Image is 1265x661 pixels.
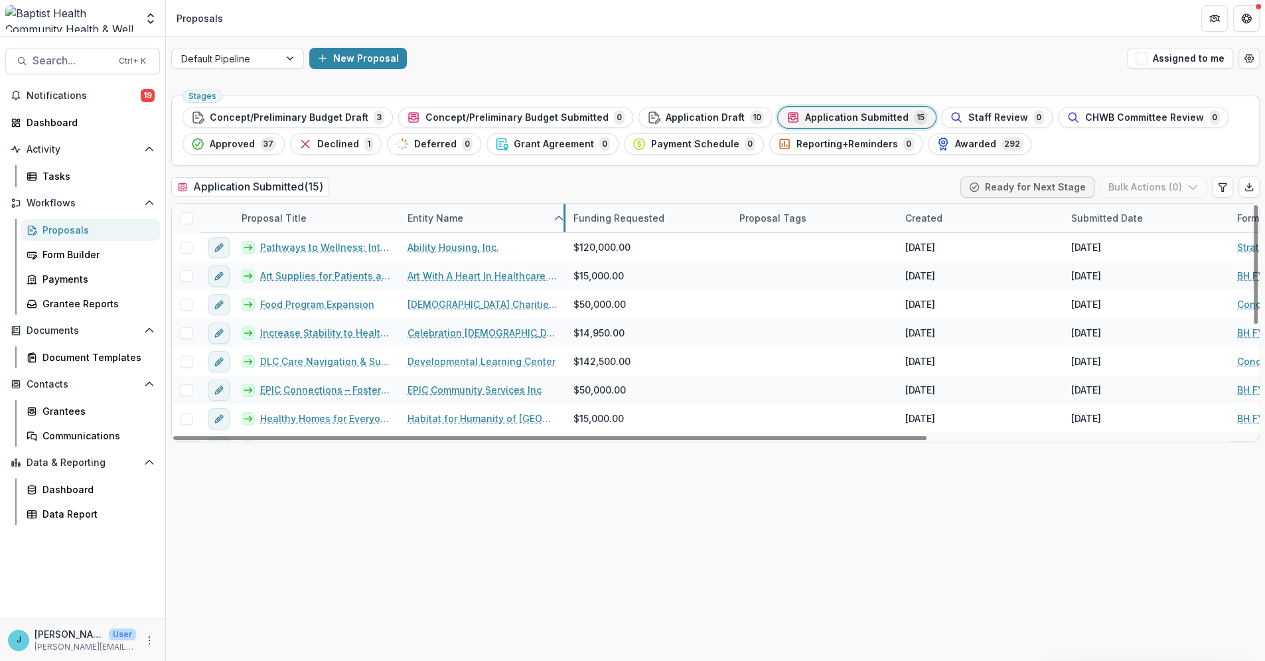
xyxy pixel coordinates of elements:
button: Bulk Actions (0) [1100,177,1207,198]
div: [DATE] [1071,297,1101,311]
div: Submitted Date [1063,204,1229,232]
div: [DATE] [1071,440,1101,454]
div: Grantee Reports [42,297,149,311]
span: $50,000.00 [573,297,626,311]
div: Jennifer [17,636,21,644]
span: Grant Agreement [514,139,594,150]
button: Open Documents [5,320,160,341]
div: [DATE] [905,354,935,368]
div: Proposal Tags [731,204,897,232]
span: 0 [1033,110,1044,125]
button: Concept/Preliminary Budget Submitted0 [398,107,633,128]
div: [DATE] [905,269,935,283]
span: Application Submitted [805,112,909,123]
div: [DATE] [1071,326,1101,340]
a: EPIC Community Services Inc [408,383,542,397]
span: 0 [599,137,610,151]
button: Open table manager [1238,48,1260,69]
a: [DEMOGRAPHIC_DATA] Charities Bureau, St. Augustine Regional Office [408,297,558,311]
div: Proposal Title [234,211,315,225]
button: Concept/Preliminary Budget Draft3 [183,107,393,128]
span: Concept/Preliminary Budget Draft [210,112,368,123]
a: Art Supplies for Patients and Families in Healthcare Environments Served by Art with a Heart in H... [260,269,392,283]
button: Approved37 [183,133,285,155]
div: Proposal Title [234,204,400,232]
a: Communications [21,425,160,447]
span: Contacts [27,379,139,390]
button: edit [208,294,230,315]
div: [DATE] [1071,240,1101,254]
div: Submitted Date [1063,211,1151,225]
button: Ready for Next Stage [960,177,1094,198]
div: Proposals [177,11,223,25]
p: [PERSON_NAME][EMAIL_ADDRESS][PERSON_NAME][DOMAIN_NAME] [35,641,136,653]
a: Dashboard [5,111,160,133]
div: Data Report [42,507,149,521]
a: Form Builder [21,244,160,265]
a: Food Program Expansion [260,297,374,311]
a: DLC Care Navigation & Support [260,354,392,368]
div: [DATE] [1071,383,1101,397]
div: [DATE] [1071,354,1101,368]
a: Proposals [21,219,160,241]
div: Payments [42,272,149,286]
span: Activity [27,144,139,155]
a: Increase Stability to Healthy Food [260,326,392,340]
a: Celebration [DEMOGRAPHIC_DATA] of Jacksonville Inc. [408,326,558,340]
button: Get Help [1233,5,1260,32]
div: Proposals [42,223,149,237]
button: Notifications19 [5,85,160,106]
span: $50,000.00 [573,383,626,397]
a: Ability Housing, Inc. [408,240,499,254]
span: Notifications [27,90,141,102]
button: CHWB Committee Review0 [1058,107,1228,128]
button: Application Draft10 [638,107,773,128]
button: Reporting+Reminders0 [769,133,923,155]
a: Grantees [21,400,160,422]
span: 37 [260,137,276,151]
button: Grant Agreement0 [486,133,619,155]
div: Funding Requested [565,211,672,225]
span: Deferred [414,139,457,150]
p: User [109,628,136,640]
span: CHWB Committee Review [1085,112,1204,123]
div: Created [897,204,1063,232]
span: $120,000.00 [573,240,631,254]
button: Assigned to me [1127,48,1233,69]
button: More [141,632,157,648]
div: [DATE] [905,326,935,340]
div: Created [897,211,950,225]
button: New Proposal [309,48,407,69]
span: 15 [914,110,927,125]
button: Open Data & Reporting [5,452,160,473]
span: $142,500.00 [573,354,631,368]
button: Staff Review0 [941,107,1053,128]
a: Tasks [21,165,160,187]
span: Stages [188,92,216,101]
span: Workflows [27,198,139,209]
button: edit [208,323,230,344]
button: Open Workflows [5,192,160,214]
span: 19 [141,89,155,102]
div: Entity Name [400,211,471,225]
div: Document Templates [42,350,149,364]
button: Open entity switcher [141,5,160,32]
span: 0 [1209,110,1220,125]
button: Edit table settings [1212,177,1233,198]
button: Search... [5,48,160,74]
span: Awarded [955,139,996,150]
a: Pathways to Wellness: Integrated Mental Health Access for Northeast [US_STATE] Villages Supportiv... [260,240,392,254]
span: 0 [462,137,473,151]
span: 292 [1002,137,1023,151]
div: Communications [42,429,149,443]
div: Tasks [42,169,149,183]
div: [DATE] [905,411,935,425]
span: Payment Schedule [651,139,739,150]
button: Declined1 [290,133,382,155]
button: Application Submitted15 [778,107,936,128]
a: Healthy Homes for Everyone [260,411,392,425]
span: Concept/Preliminary Budget Submitted [425,112,609,123]
span: Documents [27,325,139,336]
